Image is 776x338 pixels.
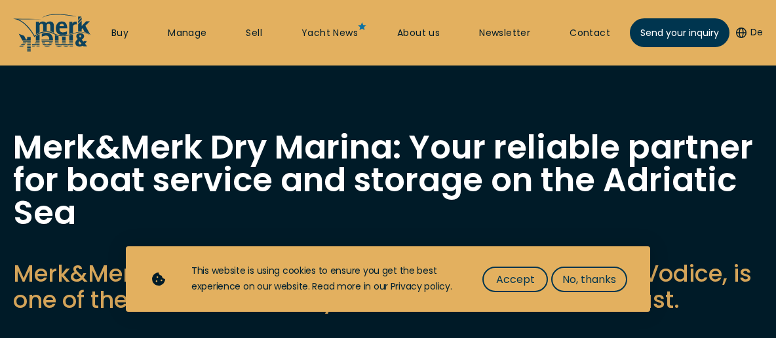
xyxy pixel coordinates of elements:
[191,263,456,295] div: This website is using cookies to ensure you get the best experience on our website. Read more in ...
[551,267,627,292] button: No, thanks
[630,18,729,47] a: Send your inquiry
[562,271,616,288] span: No, thanks
[13,131,763,229] h1: Merk&Merk Dry Marina: Your reliable partner for boat service and storage on the Adriatic Sea
[246,27,262,40] a: Sell
[301,27,358,40] a: Yacht News
[391,280,450,293] a: Privacy policy
[111,27,128,40] a: Buy
[168,27,206,40] a: Manage
[570,27,610,40] a: Contact
[496,271,535,288] span: Accept
[736,26,763,39] button: De
[13,261,763,313] p: Merk&Merk Dry Marina, formerly known as Dry Marina Vodice, is one of the most modern dry berths o...
[640,26,719,40] span: Send your inquiry
[397,27,440,40] a: About us
[479,27,530,40] a: Newsletter
[482,267,548,292] button: Accept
